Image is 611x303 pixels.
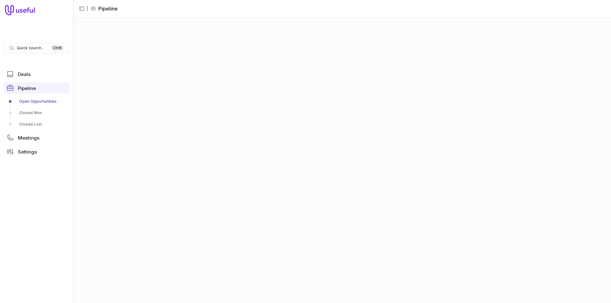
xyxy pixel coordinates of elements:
kbd: Ctrl K [51,45,64,51]
span: Settings [18,149,37,154]
a: Pipeline [4,82,69,94]
a: Open Opportunities [4,96,69,107]
a: Settings [4,146,69,157]
a: Deals [4,68,69,80]
span: Quick search... [17,45,44,51]
a: Closed Won [4,108,69,118]
span: Deals [18,72,31,77]
a: Closed Lost [4,119,69,129]
span: | [87,5,88,12]
li: Pipeline [91,5,118,12]
span: Pipeline [18,86,36,91]
span: Meetings [18,135,39,140]
div: Pipeline submenu [4,96,69,129]
button: Collapse sidebar [77,4,87,13]
a: Meetings [4,132,69,143]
